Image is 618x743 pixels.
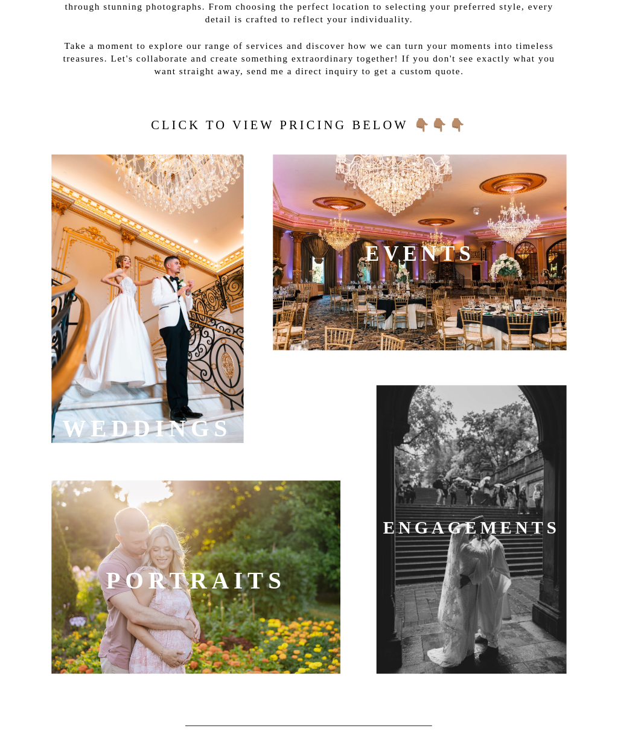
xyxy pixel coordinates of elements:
a: Engagements [379,514,564,545]
a: Portraits [104,562,288,593]
b: Engagements [383,518,560,538]
a: EVENTS [328,237,512,268]
b: WEDDInGS [62,415,232,442]
b: Portraits [106,567,286,594]
b: EVENTS [365,241,475,265]
a: WEDDInGS [54,410,239,441]
h2: click to view pricing below 👇🏽👇🏽👇🏽 [142,115,476,132]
